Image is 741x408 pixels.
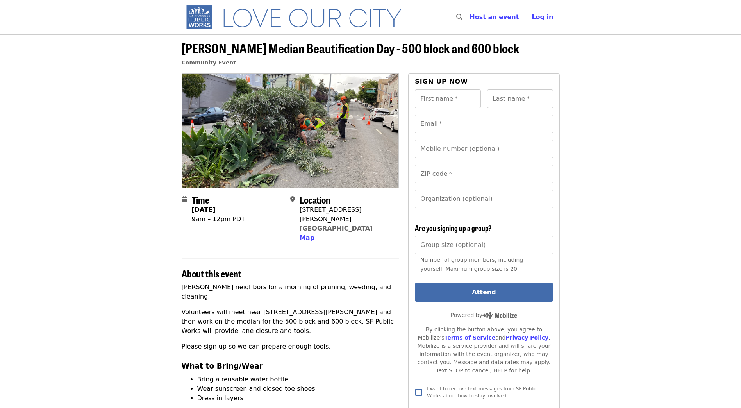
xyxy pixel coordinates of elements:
[427,386,537,399] span: I want to receive text messages from SF Public Works about how to stay involved.
[182,283,399,301] p: [PERSON_NAME] neighbors for a morning of pruning, weeding, and cleaning.
[192,215,245,224] div: 9am – 12pm PDT
[415,236,553,254] input: [object Object]
[182,267,241,280] span: About this event
[467,8,473,27] input: Search
[415,115,553,133] input: Email
[487,89,553,108] input: Last name
[415,283,553,302] button: Attend
[290,196,295,203] i: map-marker-alt icon
[420,257,523,272] span: Number of group members, including yourself. Maximum group size is 20
[415,165,553,183] input: ZIP code
[197,375,399,384] li: Bring a reusable water bottle
[192,206,216,213] strong: [DATE]
[300,225,373,232] a: [GEOGRAPHIC_DATA]
[415,190,553,208] input: Organization (optional)
[444,335,495,341] a: Terms of Service
[456,13,462,21] i: search icon
[525,9,559,25] button: Log in
[192,193,209,206] span: Time
[197,384,399,394] li: Wear sunscreen and closed toe shoes
[182,74,399,187] img: Guerrero Median Beautification Day - 500 block and 600 block organized by SF Public Works
[182,5,413,30] img: SF Public Works - Home
[415,140,553,158] input: Mobile number (optional)
[415,326,553,375] div: By clicking the button above, you agree to Mobilize's and . Mobilize is a service provider and wi...
[415,78,468,85] span: Sign up now
[182,59,236,66] a: Community Event
[415,89,481,108] input: First name
[182,308,399,336] p: Volunteers will meet near [STREET_ADDRESS][PERSON_NAME] and then work on the median for the 500 b...
[182,361,399,372] h3: What to Bring/Wear
[300,193,330,206] span: Location
[415,223,492,233] span: Are you signing up a group?
[182,342,399,351] p: Please sign up so we can prepare enough tools.
[505,335,548,341] a: Privacy Policy
[470,13,519,21] a: Host an event
[300,233,314,243] button: Map
[300,234,314,242] span: Map
[451,312,517,318] span: Powered by
[300,205,393,224] div: [STREET_ADDRESS][PERSON_NAME]
[182,39,519,57] span: [PERSON_NAME] Median Beautification Day - 500 block and 600 block
[482,312,517,319] img: Powered by Mobilize
[532,13,553,21] span: Log in
[197,394,399,403] li: Dress in layers
[182,196,187,203] i: calendar icon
